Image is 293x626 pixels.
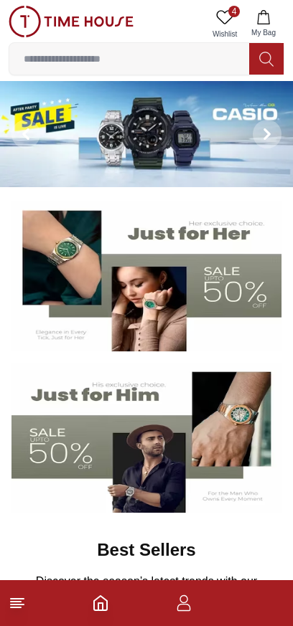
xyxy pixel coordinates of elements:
[92,594,109,612] a: Home
[228,6,240,17] span: 4
[207,29,243,39] span: Wishlist
[9,6,134,37] img: ...
[20,573,273,607] p: Discover the season’s latest trends with our newest drops
[11,363,282,513] img: Men's Watches Banner
[97,539,195,561] h2: Best Sellers
[246,27,282,38] span: My Bag
[243,6,284,42] button: My Bag
[11,201,282,351] img: Women's Watches Banner
[207,6,243,42] a: 4Wishlist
